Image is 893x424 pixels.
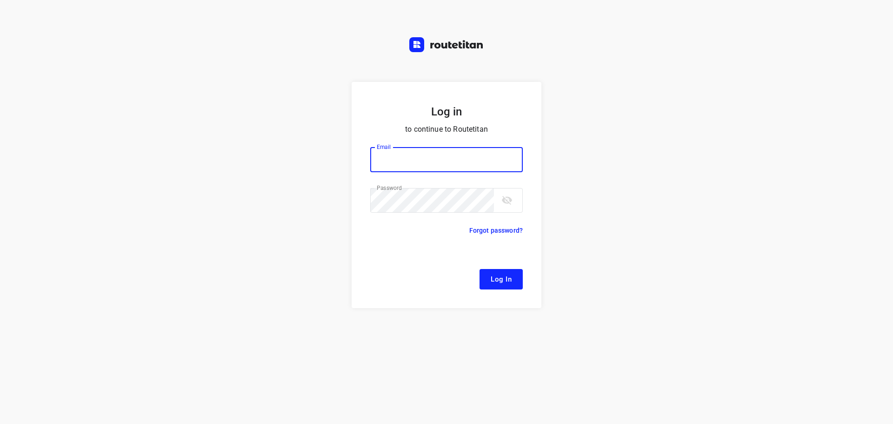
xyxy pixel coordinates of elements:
button: Log In [480,269,523,289]
img: Routetitan [409,37,484,52]
p: to continue to Routetitan [370,123,523,136]
h5: Log in [370,104,523,119]
button: toggle password visibility [498,191,516,209]
span: Log In [491,273,512,285]
p: Forgot password? [469,225,523,236]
